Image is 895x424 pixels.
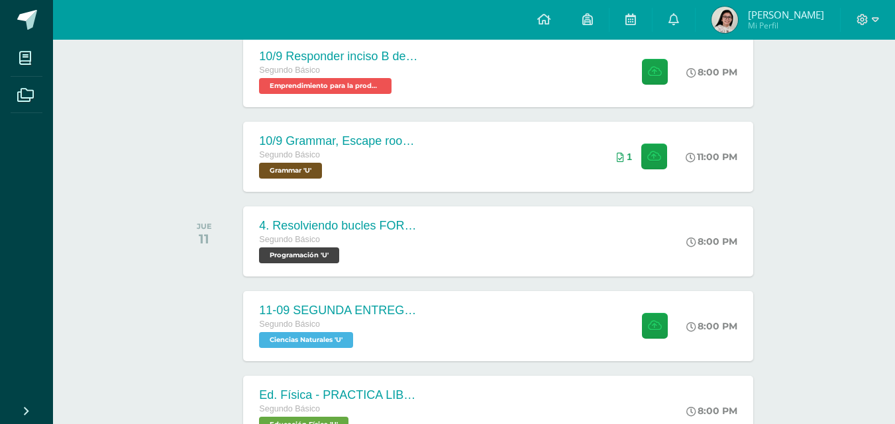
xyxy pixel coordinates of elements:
img: a9d28a2e32b851d076e117f3137066e3.png [711,7,738,33]
div: 10/9 Grammar, Escape room instrucitons in the notebook [259,134,418,148]
span: Segundo Básico [259,404,320,413]
div: 11 [197,231,212,247]
div: 4. Resolviendo bucles FOR - L24 [259,219,418,233]
span: 1 [627,151,632,162]
span: [PERSON_NAME] [748,8,824,21]
div: 8:00 PM [686,235,737,247]
span: Segundo Básico [259,150,320,159]
div: 8:00 PM [686,405,737,417]
div: Archivos entregados [617,151,632,162]
span: Segundo Básico [259,235,320,244]
span: Segundo Básico [259,319,320,329]
div: 10/9 Responder inciso B de página 145. [259,50,418,64]
div: 11:00 PM [686,151,737,163]
div: 8:00 PM [686,320,737,332]
span: Segundo Básico [259,65,320,75]
div: 8:00 PM [686,66,737,78]
span: Mi Perfil [748,20,824,31]
div: Ed. Física - PRACTICA LIBRE Voleibol - S4C2 [259,388,418,402]
span: Emprendimiento para la productividad 'U' [259,78,392,94]
span: Programación 'U' [259,247,339,263]
span: Grammar 'U' [259,163,322,179]
div: 11-09 SEGUNDA ENTREGA DE GUÍA [259,304,418,318]
div: JUE [197,222,212,231]
span: Ciencias Naturales 'U' [259,332,353,348]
